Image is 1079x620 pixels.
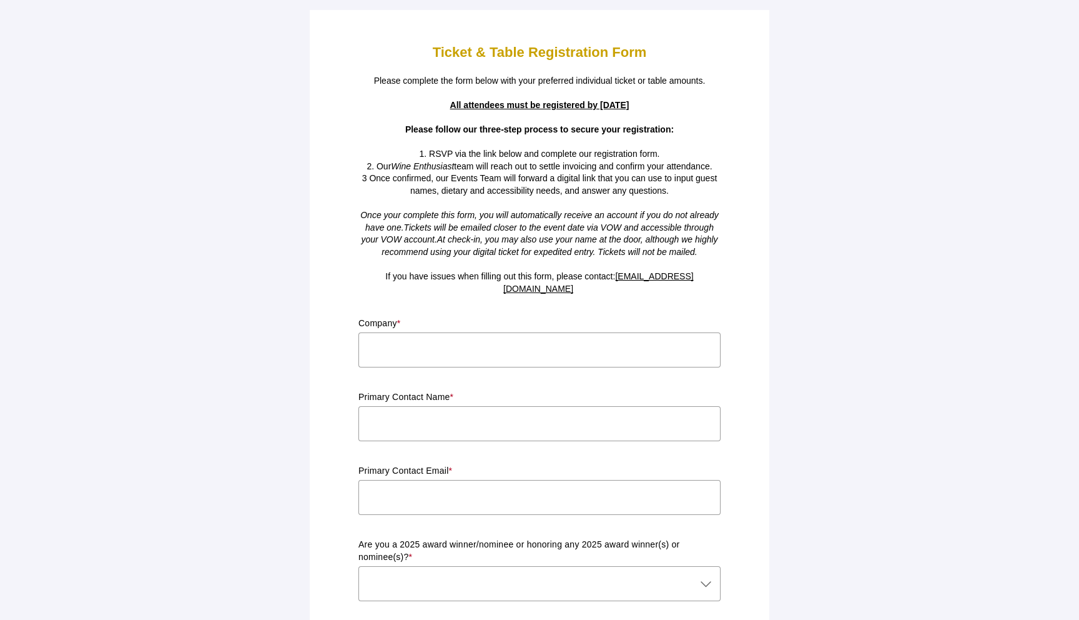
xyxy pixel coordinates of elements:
[613,271,616,281] span: :
[358,465,721,477] p: Primary Contact Email
[360,210,719,232] span: Once your complete this form, you will automatically receive an account if you do not already hav...
[358,317,721,330] p: Company
[367,161,712,171] span: 2. Our team will reach out to settle invoicing and confirm your attendance.
[385,271,693,294] span: If you have issues when filling out this form, please contact
[433,44,647,60] strong: Ticket & Table Registration Form
[358,539,721,564] p: Are you a 2025 award winner/nominee or honoring any 2025 award winner(s) or nominee(s)?
[374,76,706,86] span: Please complete the form below with your preferred individual ticket or table amounts.
[362,173,717,196] span: 3 Once confirmed, our Events Team will forward a digital link that you can use to input guest nam...
[503,271,694,294] a: [EMAIL_ADDRESS][DOMAIN_NAME]
[391,161,454,171] em: Wine Enthusiast
[358,391,721,404] p: Primary Contact Name
[361,222,717,257] em: At check-in, you may also use your name at the door, although we highly recommend using your digi...
[450,100,629,110] strong: All attendees must be registered by [DATE]
[361,222,714,245] span: Tickets will be emailed closer to the event date via VOW and accessible through your VOW account.
[405,124,674,134] strong: Please follow our three-step process to secure your registration:
[420,149,660,159] span: 1. RSVP via the link below and complete our registration form.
